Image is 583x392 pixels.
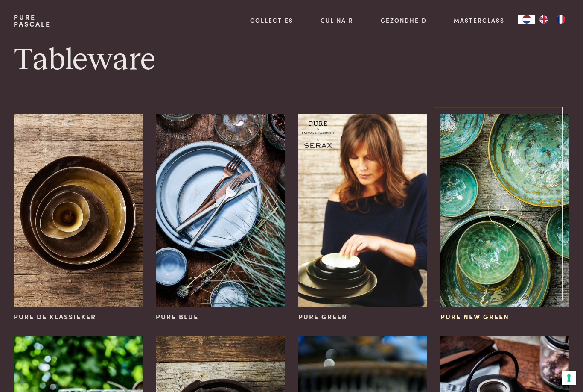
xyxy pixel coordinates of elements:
[14,312,96,322] span: Pure de klassieker
[552,15,569,24] a: FR
[14,14,51,27] a: PurePascale
[535,15,552,24] a: EN
[298,114,427,322] a: Pure Green Pure Green
[440,114,569,307] img: Pure New Green
[14,114,143,307] img: Pure de klassieker
[518,15,569,24] aside: Language selected: Nederlands
[250,16,293,25] a: Collecties
[14,114,143,322] a: Pure de klassieker Pure de klassieker
[156,312,198,322] span: Pure Blue
[298,312,347,322] span: Pure Green
[156,114,285,322] a: Pure Blue Pure Blue
[454,16,504,25] a: Masterclass
[562,371,576,385] button: Uw voorkeuren voor toestemming voor trackingtechnologieën
[321,16,353,25] a: Culinair
[440,312,509,322] span: Pure New Green
[535,15,569,24] ul: Language list
[156,114,285,307] img: Pure Blue
[440,114,569,322] a: Pure New Green Pure New Green
[518,15,535,24] div: Language
[298,114,427,307] img: Pure Green
[381,16,427,25] a: Gezondheid
[14,41,569,80] h1: Tableware
[518,15,535,24] a: NL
